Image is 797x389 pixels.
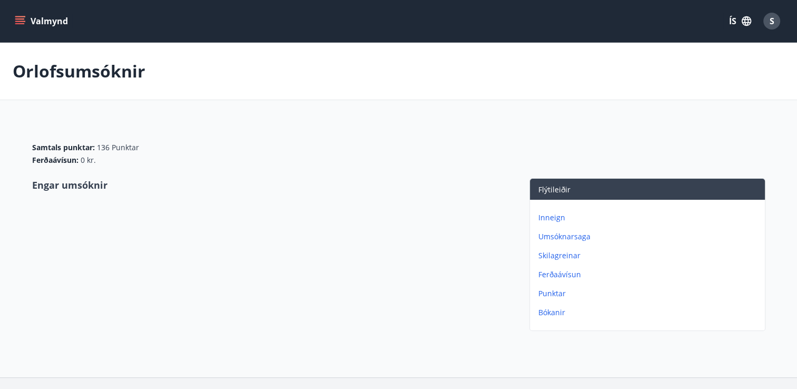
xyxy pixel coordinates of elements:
span: Engar umsóknir [32,179,107,191]
p: Ferðaávísun [538,269,761,280]
span: 136 Punktar [97,142,139,153]
button: S [759,8,784,34]
p: Inneign [538,212,761,223]
span: Ferðaávísun : [32,155,78,166]
p: Orlofsumsóknir [13,60,145,83]
span: 0 kr. [81,155,96,166]
span: Samtals punktar : [32,142,95,153]
button: ÍS [723,12,757,31]
button: menu [13,12,72,31]
p: Bókanir [538,307,761,318]
span: Flýtileiðir [538,184,570,194]
span: S [770,15,774,27]
p: Punktar [538,288,761,299]
p: Umsóknarsaga [538,231,761,242]
p: Skilagreinar [538,250,761,261]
